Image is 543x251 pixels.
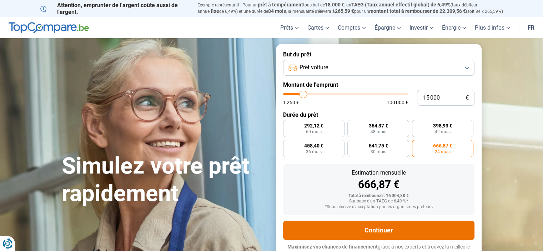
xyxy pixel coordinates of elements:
label: But du prêt [283,51,474,58]
span: € [466,95,469,101]
span: 1 250 € [283,100,299,105]
button: Continuer [283,221,474,240]
a: Plus d'infos [471,17,514,38]
button: Prêt voiture [283,60,474,76]
span: 354,37 € [368,123,388,128]
span: 292,12 € [304,123,323,128]
span: 458,40 € [304,143,323,148]
h1: Simulez votre prêt rapidement [62,152,267,207]
span: 18.000 € [325,2,345,7]
span: montant total à rembourser de 22.309,56 € [369,8,466,14]
a: Comptes [333,17,370,38]
span: 666,87 € [433,143,452,148]
div: *Sous réserve d'acceptation par les organismes prêteurs [289,205,469,210]
span: 84 mois [268,8,286,14]
p: Attention, emprunter de l'argent coûte aussi de l'argent. [40,2,189,15]
span: Prêt voiture [300,64,328,71]
a: Épargne [370,17,405,38]
span: 30 mois [370,150,386,154]
span: fixe [211,8,219,14]
label: Durée du prêt [283,111,474,118]
span: 100 000 € [387,100,408,105]
a: Investir [405,17,438,38]
a: Prêts [276,17,303,38]
span: prêt à tempérament [258,2,303,7]
span: 36 mois [306,150,322,154]
a: fr [523,17,539,38]
div: Estimation mensuelle [289,170,469,176]
p: Exemple représentatif : Pour un tous but de , un (taux débiteur annuel de 6,49%) et une durée de ... [197,2,503,15]
a: Cartes [303,17,333,38]
div: Total à rembourser: 16 004,88 € [289,194,469,199]
span: 24 mois [435,150,451,154]
span: 42 mois [435,130,451,134]
div: Sur base d'un TAEG de 6,49 %* [289,199,469,204]
span: Maximisez vos chances de financement [287,244,378,250]
a: Énergie [438,17,471,38]
img: TopCompare [9,22,89,34]
span: TAEG (Taux annuel effectif global) de 6,49% [351,2,451,7]
span: 265,59 € [335,8,354,14]
span: 60 mois [306,130,322,134]
span: 48 mois [370,130,386,134]
span: 541,75 € [368,143,388,148]
div: 666,87 € [289,179,469,190]
span: 398,93 € [433,123,452,128]
label: Montant de l'emprunt [283,81,474,88]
